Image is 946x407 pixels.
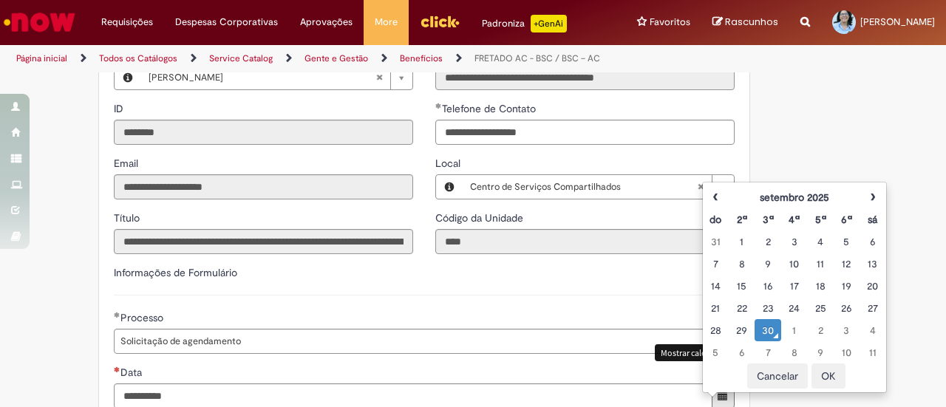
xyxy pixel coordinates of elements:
th: Sexta-feira [834,208,860,230]
span: Data [120,366,145,379]
div: 04 September 2025 Thursday [811,234,829,249]
th: Segunda-feira [729,208,755,230]
div: 16 September 2025 Tuesday [758,278,777,293]
span: Telefone de Contato [442,102,539,115]
input: ID [114,120,413,145]
a: Página inicial [16,52,67,64]
div: 07 September 2025 Sunday [707,256,725,271]
div: 14 September 2025 Sunday [707,278,725,293]
div: 06 October 2025 Monday [732,345,751,360]
div: 04 October 2025 Saturday [863,323,882,338]
div: Escolher data [702,182,887,393]
div: 03 October 2025 Friday [837,323,856,338]
div: 17 September 2025 Wednesday [785,278,803,293]
a: Gente e Gestão [304,52,368,64]
span: Somente leitura - Email [114,157,141,170]
div: 12 September 2025 Friday [837,256,856,271]
span: More [375,15,398,30]
div: 27 September 2025 Saturday [863,301,882,315]
label: Somente leitura - Email [114,156,141,171]
div: Mostrar calendário para Data [655,344,774,361]
a: Todos os Catálogos [99,52,177,64]
img: ServiceNow [1,7,78,37]
label: Somente leitura - Código da Unidade [435,211,526,225]
span: Despesas Corporativas [175,15,278,30]
div: O seletor de data foi aberto.30 September 2025 Tuesday [758,323,777,338]
button: OK [811,363,845,389]
div: 21 September 2025 Sunday [707,301,725,315]
div: 25 September 2025 Thursday [811,301,829,315]
span: Aprovações [300,15,353,30]
p: +GenAi [531,15,567,33]
a: Rascunhos [712,16,778,30]
label: Somente leitura - ID [114,101,126,116]
abbr: Limpar campo Local [690,175,712,199]
div: 20 September 2025 Saturday [863,278,882,293]
div: 31 August 2025 Sunday [707,234,725,249]
button: Local, Visualizar este registro Centro de Serviços Compartilhados [436,175,463,199]
span: Solicitação de agendamento [120,329,704,353]
input: Email [114,174,413,199]
span: Processo [120,311,166,324]
button: Cancelar [747,363,808,389]
span: Necessários [114,366,120,372]
th: Quarta-feira [781,208,807,230]
div: 23 September 2025 Tuesday [758,301,777,315]
a: Benefícios [400,52,443,64]
div: 22 September 2025 Monday [732,301,751,315]
div: 08 September 2025 Monday [732,256,751,271]
a: [PERSON_NAME]Limpar campo Favorecido [141,66,412,89]
div: 05 October 2025 Sunday [707,345,725,360]
div: 07 October 2025 Tuesday [758,345,777,360]
th: Quinta-feira [807,208,833,230]
th: Domingo [703,208,729,230]
div: 06 September 2025 Saturday [863,234,882,249]
div: 29 September 2025 Monday [732,323,751,338]
ul: Trilhas de página [11,45,619,72]
div: 24 September 2025 Wednesday [785,301,803,315]
div: 15 September 2025 Monday [732,278,751,293]
span: Favoritos [650,15,690,30]
input: Código da Unidade [435,229,735,254]
div: 01 September 2025 Monday [732,234,751,249]
div: Padroniza [482,15,567,33]
div: 08 October 2025 Wednesday [785,345,803,360]
span: Rascunhos [725,15,778,29]
span: [PERSON_NAME] [149,66,375,89]
span: Somente leitura - ID [114,102,126,115]
span: [PERSON_NAME] [860,16,935,28]
img: click_logo_yellow_360x200.png [420,10,460,33]
input: Departamento [435,65,735,90]
th: Mês anterior [703,186,729,208]
div: 03 September 2025 Wednesday [785,234,803,249]
label: Informações de Formulário [114,266,237,279]
div: 02 October 2025 Thursday [811,323,829,338]
span: Centro de Serviços Compartilhados [470,175,697,199]
div: 05 September 2025 Friday [837,234,856,249]
div: 01 October 2025 Wednesday [785,323,803,338]
span: Local [435,157,463,170]
div: 10 September 2025 Wednesday [785,256,803,271]
span: Somente leitura - Título [114,211,143,225]
th: Sábado [860,208,885,230]
a: Centro de Serviços CompartilhadosLimpar campo Local [463,175,734,199]
div: 10 October 2025 Friday [837,345,856,360]
div: 11 September 2025 Thursday [811,256,829,271]
span: Obrigatório Preenchido [114,312,120,318]
div: 13 September 2025 Saturday [863,256,882,271]
th: Próximo mês [860,186,885,208]
a: FRETADO AC - BSC / BSC – AC [474,52,600,64]
span: Requisições [101,15,153,30]
div: 19 September 2025 Friday [837,278,856,293]
input: Telefone de Contato [435,120,735,145]
div: 18 September 2025 Thursday [811,278,829,293]
a: Service Catalog [209,52,273,64]
th: Terça-feira [755,208,780,230]
div: 02 September 2025 Tuesday [758,234,777,249]
div: 09 September 2025 Tuesday [758,256,777,271]
button: Favorecido, Visualizar este registro Beatriz Mendes Niyama [115,66,141,89]
span: Obrigatório Preenchido [435,103,442,109]
abbr: Limpar campo Favorecido [368,66,390,89]
div: 28 September 2025 Sunday [707,323,725,338]
th: setembro 2025. Alternar mês [729,186,860,208]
